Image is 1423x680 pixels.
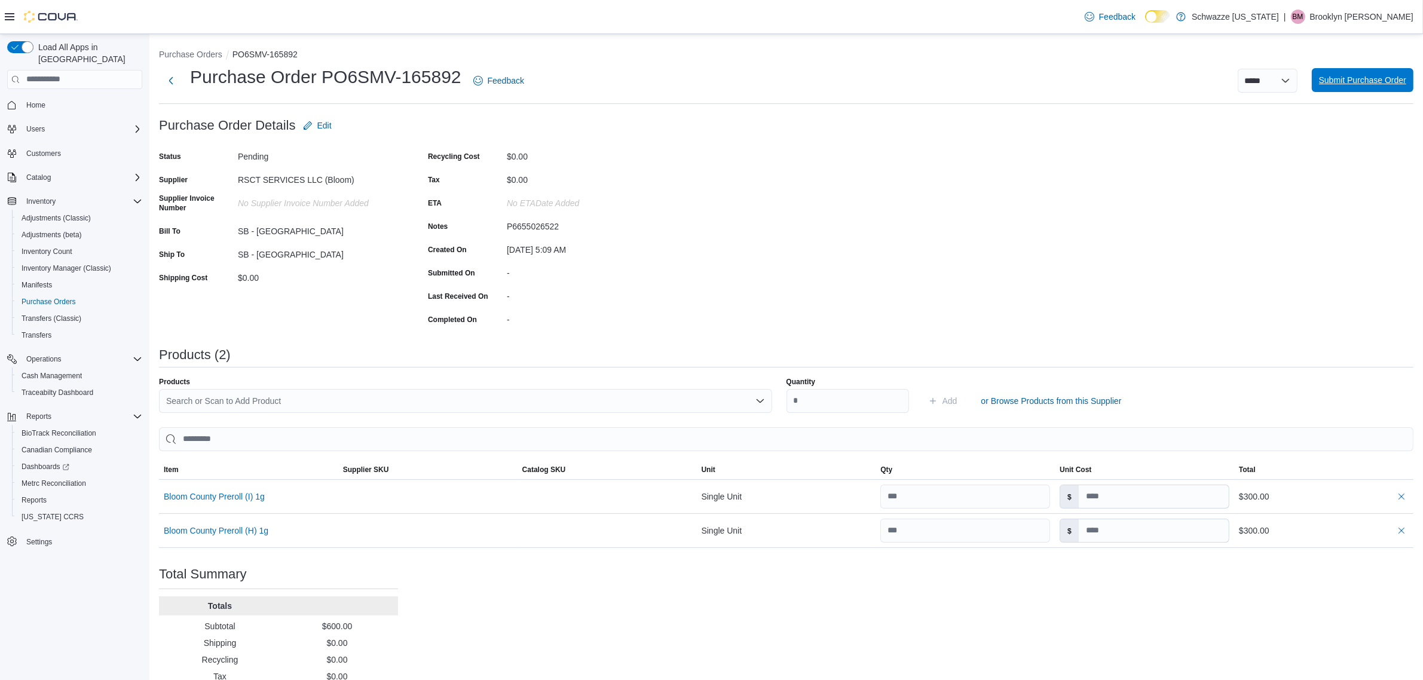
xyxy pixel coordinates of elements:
div: - [507,310,667,324]
button: Purchase Orders [12,293,147,310]
button: Reports [2,408,147,425]
span: Home [26,100,45,110]
span: Canadian Compliance [17,443,142,457]
div: Pending [238,147,398,161]
span: Customers [22,146,142,161]
p: Totals [164,600,276,612]
span: Settings [26,537,52,547]
label: $ [1060,485,1079,508]
span: Unit [702,465,715,474]
h3: Purchase Order Details [159,118,296,133]
button: Canadian Compliance [12,442,147,458]
span: Supplier SKU [343,465,389,474]
div: Single Unit [697,485,876,509]
span: Settings [22,534,142,549]
span: Traceabilty Dashboard [17,385,142,400]
span: Transfers (Classic) [17,311,142,326]
span: Users [22,122,142,136]
a: Adjustments (beta) [17,228,87,242]
span: Purchase Orders [17,295,142,309]
a: Inventory Manager (Classic) [17,261,116,275]
label: Shipping Cost [159,273,207,283]
span: Submit Purchase Order [1319,74,1406,86]
button: Inventory [22,194,60,209]
span: Inventory Count [17,244,142,259]
span: Manifests [22,280,52,290]
label: Recycling Cost [428,152,480,161]
span: BM [1293,10,1303,24]
span: Reports [26,412,51,421]
p: Subtotal [164,620,276,632]
p: $0.00 [281,654,393,666]
button: Inventory Count [12,243,147,260]
button: Qty [876,460,1055,479]
button: Transfers [12,327,147,344]
span: Traceabilty Dashboard [22,388,93,397]
span: Cash Management [17,369,142,383]
button: Customers [2,145,147,162]
button: Operations [2,351,147,367]
span: Inventory Manager (Classic) [22,264,111,273]
a: Inventory Count [17,244,77,259]
label: Status [159,152,181,161]
button: Purchase Orders [159,50,222,59]
span: Operations [26,354,62,364]
span: Load All Apps in [GEOGRAPHIC_DATA] [33,41,142,65]
div: P6655026522 [507,217,667,231]
label: Supplier [159,175,188,185]
a: Adjustments (Classic) [17,211,96,225]
p: Recycling [164,654,276,666]
p: Schwazze [US_STATE] [1192,10,1279,24]
span: Qty [880,465,892,474]
label: ETA [428,198,442,208]
a: Customers [22,146,66,161]
span: Canadian Compliance [22,445,92,455]
a: Feedback [469,69,529,93]
button: Home [2,96,147,114]
label: Tax [428,175,440,185]
nav: Complex example [7,91,142,581]
a: Feedback [1080,5,1140,29]
span: Metrc Reconciliation [17,476,142,491]
button: Reports [12,492,147,509]
a: Transfers [17,328,56,342]
span: Manifests [17,278,142,292]
span: Dashboards [22,462,69,471]
button: Operations [22,352,66,366]
span: Unit Cost [1060,465,1091,474]
div: RSCT SERVICES LLC (Bloom) [238,170,398,185]
label: Completed On [428,315,477,324]
button: Add [923,389,962,413]
span: Inventory [26,197,56,206]
a: Settings [22,535,57,549]
a: Metrc Reconciliation [17,476,91,491]
label: Ship To [159,250,185,259]
span: Metrc Reconciliation [22,479,86,488]
span: Reports [22,409,142,424]
button: Open list of options [755,396,765,406]
span: Adjustments (Classic) [17,211,142,225]
input: Dark Mode [1145,10,1170,23]
button: Unit [697,460,876,479]
div: [DATE] 5:09 AM [507,240,667,255]
p: | [1284,10,1286,24]
button: Adjustments (beta) [12,226,147,243]
span: [US_STATE] CCRS [22,512,84,522]
button: Inventory [2,193,147,210]
span: Catalog [22,170,142,185]
a: BioTrack Reconciliation [17,426,101,440]
button: Cash Management [12,367,147,384]
span: or Browse Products from this Supplier [981,395,1122,407]
button: Reports [22,409,56,424]
span: Transfers [17,328,142,342]
span: Item [164,465,179,474]
button: Users [2,121,147,137]
button: Adjustments (Classic) [12,210,147,226]
button: Item [159,460,338,479]
button: Users [22,122,50,136]
span: Catalog SKU [522,465,566,474]
button: Settings [2,532,147,550]
a: Home [22,98,50,112]
span: Adjustments (Classic) [22,213,91,223]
